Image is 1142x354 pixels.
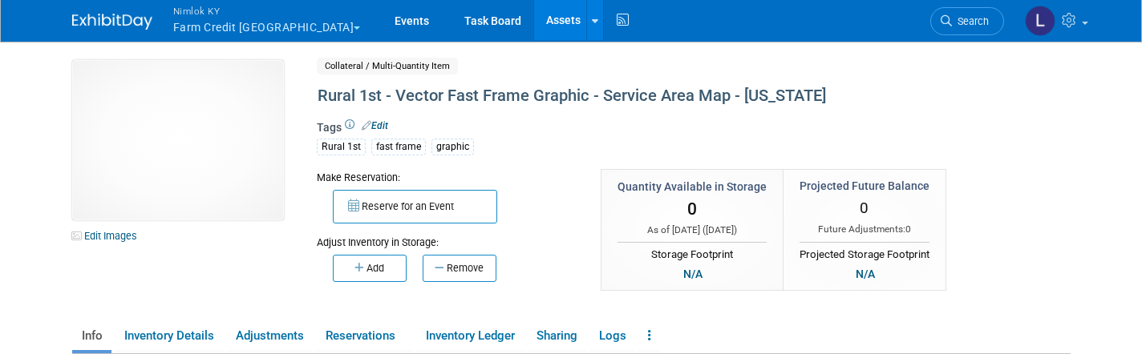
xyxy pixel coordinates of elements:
span: Search [952,15,989,27]
a: Info [72,322,111,350]
button: Remove [423,255,496,282]
div: Adjust Inventory in Storage: [317,223,577,250]
div: Tags [317,119,974,166]
a: Edit Images [72,226,144,246]
img: ExhibitDay [72,14,152,30]
a: Search [930,7,1004,35]
span: Nimlok KY [173,2,361,19]
button: Reserve for an Event [333,190,497,223]
div: Make Reservation: [317,169,577,185]
div: As of [DATE] ( ) [618,223,767,237]
div: Quantity Available in Storage [618,179,767,195]
a: Inventory Details [115,322,223,350]
div: Future Adjustments: [800,223,929,236]
img: Luc Schaefer [1025,6,1055,36]
a: Adjustments [226,322,313,350]
div: graphic [431,139,474,155]
a: Edit [362,120,388,131]
span: 0 [687,199,697,219]
span: Collateral / Multi-Quantity Item [317,58,458,74]
div: Storage Footprint [618,242,767,263]
div: N/A [851,265,880,283]
a: Sharing [527,322,586,350]
a: Logs [589,322,635,350]
div: fast frame [371,139,426,155]
span: [DATE] [706,224,734,235]
div: Projected Future Balance [800,178,929,194]
div: Projected Storage Footprint [800,242,929,263]
a: Reservations [316,322,413,350]
span: 0 [860,199,869,217]
span: 0 [905,223,911,235]
button: Add [333,255,407,282]
div: Rural 1st - Vector Fast Frame Graphic - Service Area Map - [US_STATE] [312,82,974,111]
div: Rural 1st [317,139,366,155]
div: N/A [678,265,707,283]
img: View Images [72,60,284,220]
a: Inventory Ledger [416,322,524,350]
